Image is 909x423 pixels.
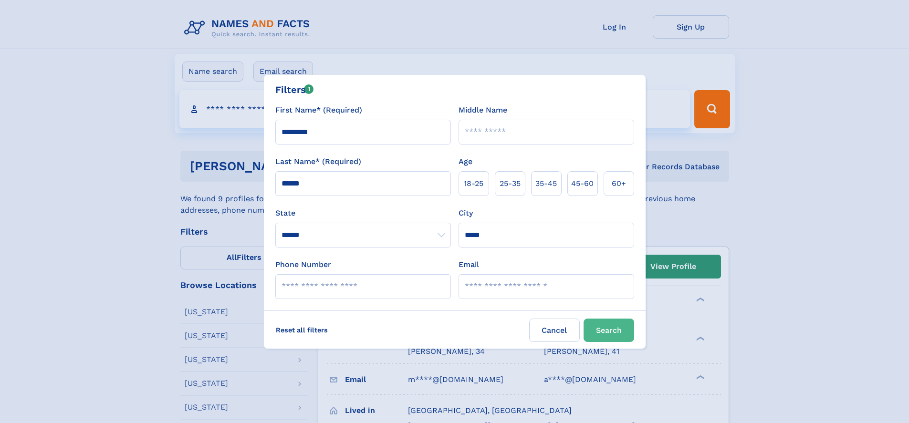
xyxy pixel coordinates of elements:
[459,104,507,116] label: Middle Name
[275,156,361,167] label: Last Name* (Required)
[459,207,473,219] label: City
[500,178,521,189] span: 25‑35
[464,178,483,189] span: 18‑25
[275,207,451,219] label: State
[275,104,362,116] label: First Name* (Required)
[535,178,557,189] span: 35‑45
[275,83,314,97] div: Filters
[275,259,331,270] label: Phone Number
[270,319,334,341] label: Reset all filters
[571,178,594,189] span: 45‑60
[529,319,580,342] label: Cancel
[612,178,626,189] span: 60+
[459,156,472,167] label: Age
[459,259,479,270] label: Email
[584,319,634,342] button: Search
